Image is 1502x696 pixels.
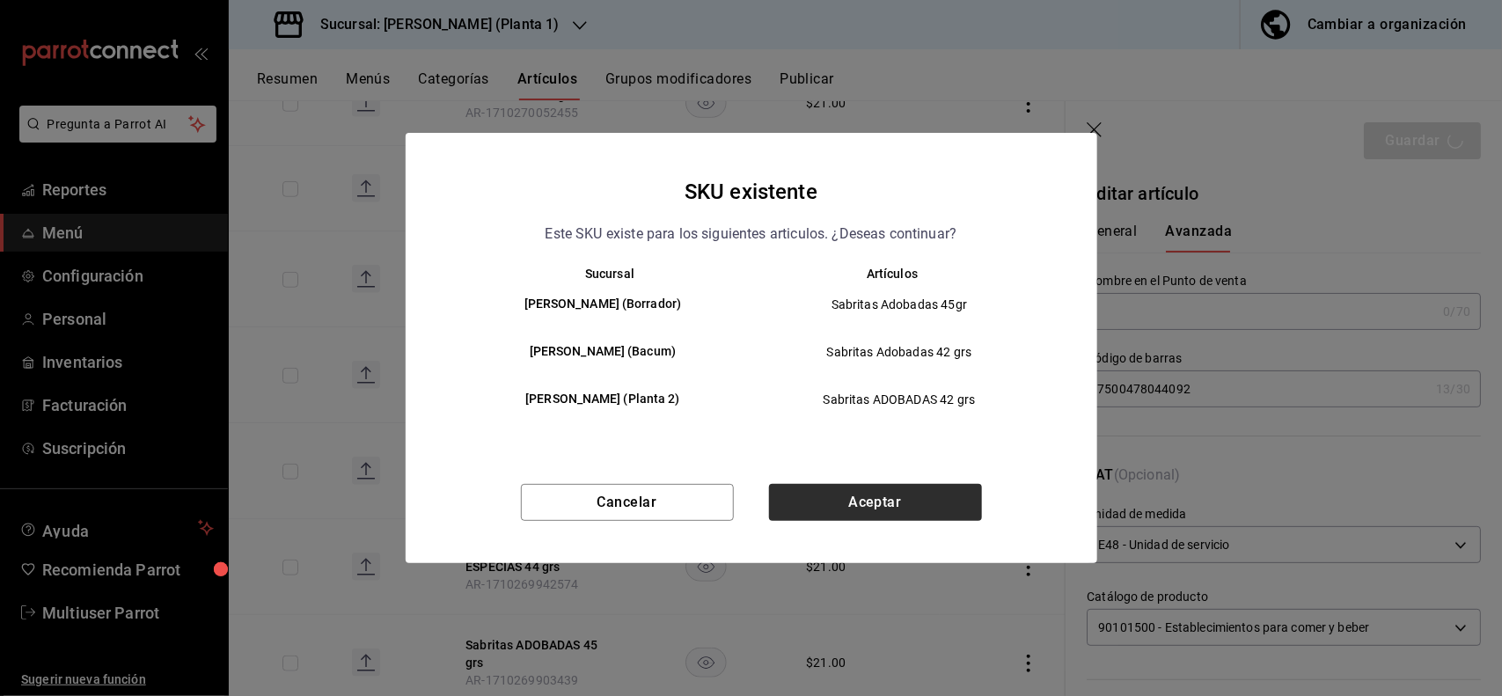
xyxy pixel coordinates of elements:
h6: [PERSON_NAME] (Planta 2) [469,390,737,409]
h6: [PERSON_NAME] (Borrador) [469,295,737,314]
button: Aceptar [769,484,982,521]
button: Cancelar [521,484,734,521]
span: Sabritas ADOBADAS 42 grs [766,391,1033,408]
th: Artículos [751,267,1062,281]
h6: [PERSON_NAME] (Bacum) [469,342,737,362]
p: Este SKU existe para los siguientes articulos. ¿Deseas continuar? [546,223,957,245]
span: Sabritas Adobadas 42 grs [766,343,1033,361]
th: Sucursal [441,267,751,281]
span: Sabritas Adobadas 45gr [766,296,1033,313]
h4: SKU existente [685,175,817,209]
